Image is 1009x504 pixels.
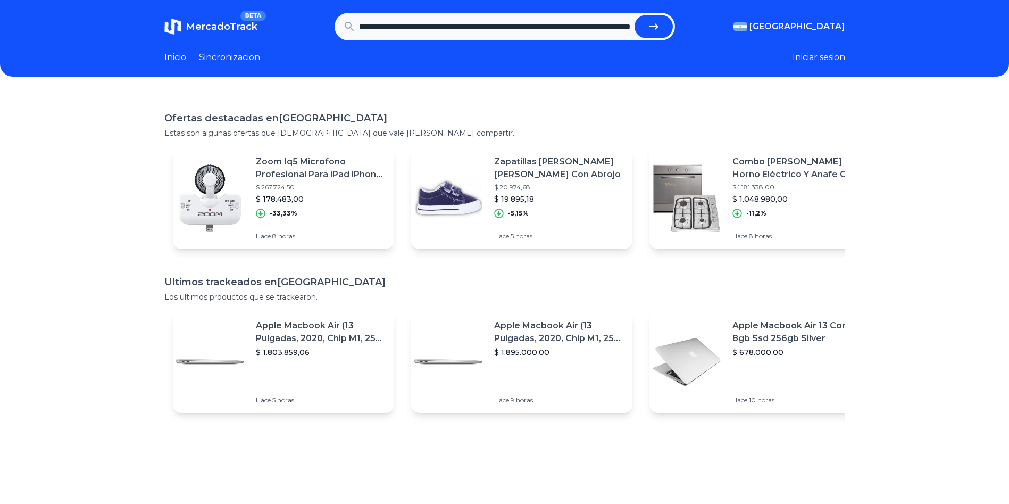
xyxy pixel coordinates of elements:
a: Featured imageApple Macbook Air 13 Core I5 8gb Ssd 256gb Silver$ 678.000,00Hace 10 horas [649,311,871,413]
p: $ 1.895.000,00 [494,347,624,358]
img: Featured image [649,161,724,235]
a: Featured imageApple Macbook Air (13 Pulgadas, 2020, Chip M1, 256 Gb De Ssd, 8 Gb De Ram) - Plata$... [173,311,394,413]
p: Apple Macbook Air 13 Core I5 8gb Ssd 256gb Silver [732,319,862,345]
p: -11,2% [746,209,766,218]
p: Los ultimos productos que se trackearon. [164,292,845,302]
img: Featured image [173,161,247,235]
p: Estas son algunas ofertas que [DEMOGRAPHIC_DATA] que vale [PERSON_NAME] compartir. [164,128,845,138]
p: $ 20.974,68 [494,183,624,192]
p: -5,15% [508,209,529,218]
p: $ 1.181.338,00 [732,183,862,192]
img: Featured image [411,161,486,235]
h1: Ultimos trackeados en [GEOGRAPHIC_DATA] [164,275,845,290]
a: Featured imageZapatillas [PERSON_NAME] [PERSON_NAME] Con Abrojo$ 20.974,68$ 19.895,18-5,15%Hace 5... [411,147,632,249]
button: [GEOGRAPHIC_DATA] [733,20,845,33]
p: Hace 8 horas [256,232,386,241]
a: Featured imageZoom Iq5 Microfono Profesional Para iPad iPhone iPad$ 267.724,50$ 178.483,00-33,33%... [173,147,394,249]
p: $ 178.483,00 [256,194,386,204]
img: Argentina [733,22,747,31]
p: $ 678.000,00 [732,347,862,358]
a: MercadoTrackBETA [164,18,257,35]
button: Iniciar sesion [793,51,845,64]
span: BETA [240,11,265,21]
p: $ 19.895,18 [494,194,624,204]
p: -33,33% [270,209,297,218]
p: Hace 8 horas [732,232,862,241]
p: Hace 9 horas [494,396,624,404]
a: Featured imageApple Macbook Air (13 Pulgadas, 2020, Chip M1, 256 Gb De Ssd, 8 Gb De Ram) - Plata$... [411,311,632,413]
img: Featured image [411,325,486,399]
p: Apple Macbook Air (13 Pulgadas, 2020, Chip M1, 256 Gb De Ssd, 8 Gb De Ram) - Plata [256,319,386,345]
p: Combo [PERSON_NAME] Horno Eléctrico Y Anafe Gas Hex18 Axv Envío Caba [732,155,862,181]
img: Featured image [649,325,724,399]
p: $ 267.724,50 [256,183,386,192]
span: MercadoTrack [186,21,257,32]
span: [GEOGRAPHIC_DATA] [749,20,845,33]
p: Zapatillas [PERSON_NAME] [PERSON_NAME] Con Abrojo [494,155,624,181]
p: Apple Macbook Air (13 Pulgadas, 2020, Chip M1, 256 Gb De Ssd, 8 Gb De Ram) - Plata [494,319,624,345]
p: Hace 5 horas [256,396,386,404]
p: $ 1.803.859,06 [256,347,386,358]
a: Sincronizacion [199,51,260,64]
a: Inicio [164,51,186,64]
p: $ 1.048.980,00 [732,194,862,204]
img: MercadoTrack [164,18,181,35]
h1: Ofertas destacadas en [GEOGRAPHIC_DATA] [164,111,845,126]
img: Featured image [173,325,247,399]
p: Hace 10 horas [732,396,862,404]
p: Zoom Iq5 Microfono Profesional Para iPad iPhone iPad [256,155,386,181]
a: Featured imageCombo [PERSON_NAME] Horno Eléctrico Y Anafe Gas Hex18 Axv Envío Caba$ 1.181.338,00$... [649,147,871,249]
p: Hace 5 horas [494,232,624,241]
